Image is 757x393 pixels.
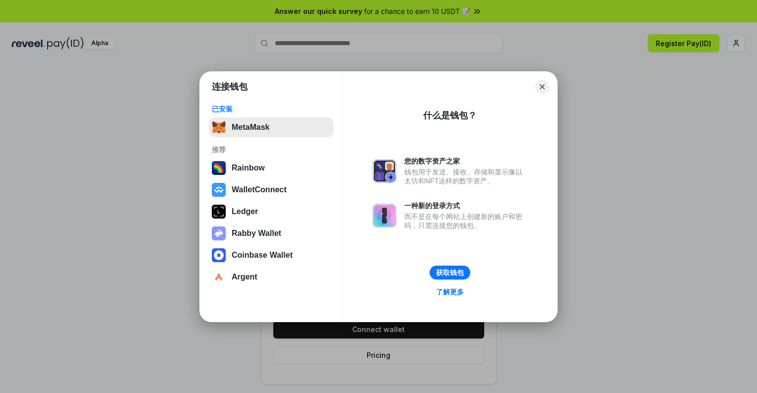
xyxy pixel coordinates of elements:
button: Ledger [209,202,333,222]
img: svg+xml,%3Csvg%20width%3D%2228%22%20height%3D%2228%22%20viewBox%3D%220%200%2028%2028%22%20fill%3D... [212,248,226,262]
div: 您的数字资产之家 [404,157,527,166]
img: svg+xml,%3Csvg%20fill%3D%22none%22%20height%3D%2233%22%20viewBox%3D%220%200%2035%2033%22%20width%... [212,120,226,134]
img: svg+xml,%3Csvg%20xmlns%3D%22http%3A%2F%2Fwww.w3.org%2F2000%2Fsvg%22%20fill%3D%22none%22%20viewBox... [212,226,226,240]
img: svg+xml,%3Csvg%20width%3D%22120%22%20height%3D%22120%22%20viewBox%3D%220%200%20120%20120%22%20fil... [212,161,226,175]
div: 一种新的登录方式 [404,201,527,210]
button: 获取钱包 [430,266,470,280]
div: MetaMask [232,123,269,132]
button: Rabby Wallet [209,224,333,243]
img: svg+xml,%3Csvg%20width%3D%2228%22%20height%3D%2228%22%20viewBox%3D%220%200%2028%2028%22%20fill%3D... [212,183,226,197]
div: 而不是在每个网站上创建新的账户和密码，只需连接您的钱包。 [404,212,527,230]
div: 推荐 [212,145,330,154]
button: Coinbase Wallet [209,245,333,265]
div: WalletConnect [232,185,287,194]
img: svg+xml,%3Csvg%20xmlns%3D%22http%3A%2F%2Fwww.w3.org%2F2000%2Fsvg%22%20fill%3D%22none%22%20viewBox... [373,159,396,183]
h1: 连接钱包 [212,81,248,93]
img: svg+xml,%3Csvg%20xmlns%3D%22http%3A%2F%2Fwww.w3.org%2F2000%2Fsvg%22%20width%3D%2228%22%20height%3... [212,205,226,219]
img: svg+xml,%3Csvg%20width%3D%2228%22%20height%3D%2228%22%20viewBox%3D%220%200%2028%2028%22%20fill%3D... [212,270,226,284]
div: 了解更多 [436,287,464,296]
div: Rainbow [232,164,265,172]
button: Close [535,80,549,94]
div: 已安装 [212,105,330,113]
div: Ledger [232,207,258,216]
div: Coinbase Wallet [232,251,293,260]
button: WalletConnect [209,180,333,200]
img: svg+xml,%3Csvg%20xmlns%3D%22http%3A%2F%2Fwww.w3.org%2F2000%2Fsvg%22%20fill%3D%22none%22%20viewBox... [373,204,396,227]
button: Rainbow [209,158,333,178]
div: 什么是钱包？ [423,110,477,121]
button: Argent [209,267,333,287]
a: 了解更多 [430,285,470,298]
div: Argent [232,273,257,281]
div: 获取钱包 [436,268,464,277]
div: Rabby Wallet [232,229,281,238]
button: MetaMask [209,117,333,137]
div: 钱包用于发送、接收、存储和显示像以太坊和NFT这样的数字资产。 [404,168,527,185]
